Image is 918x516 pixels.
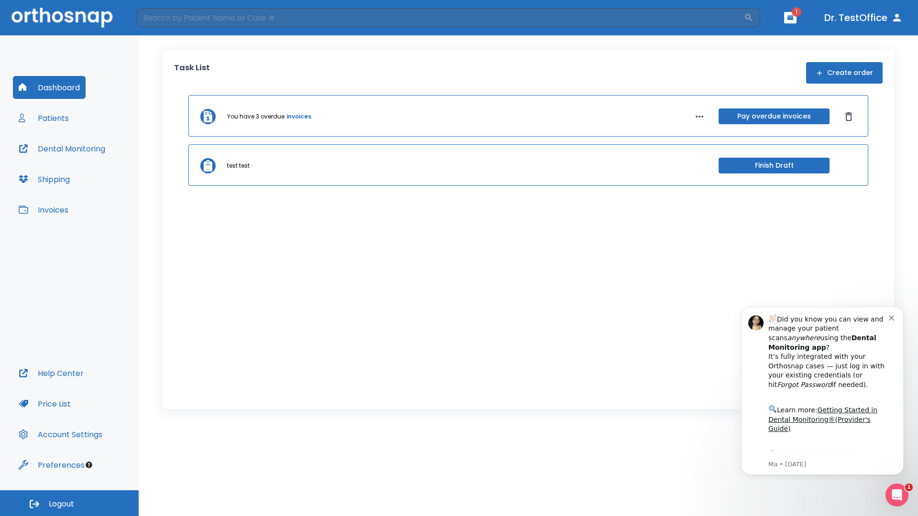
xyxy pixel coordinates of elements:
[137,8,744,27] input: Search by Patient Name or Case #
[227,112,284,121] p: You have 3 overdue
[13,392,76,415] button: Price List
[42,152,127,170] a: App Store
[42,150,162,199] div: Download the app: | ​ Let us know if you need help getting started!
[286,112,311,121] a: invoices
[13,76,86,99] button: Dashboard
[841,109,856,124] button: Dismiss
[792,7,801,17] span: 1
[885,484,908,506] iframe: Intercom live chat
[13,423,108,446] button: Account Settings
[227,161,250,170] p: test test
[85,461,93,469] div: Tooltip anchor
[49,499,74,509] span: Logout
[42,162,162,171] p: Message from Ma, sent 7w ago
[719,108,830,124] button: Pay overdue invoices
[13,168,76,191] button: Shipping
[13,137,111,160] button: Dental Monitoring
[13,362,89,385] button: Help Center
[13,107,75,129] button: Patients
[727,298,918,481] iframe: Intercom notifications message
[162,15,170,22] button: Dismiss notification
[13,453,90,476] button: Preferences
[806,62,883,84] button: Create order
[820,9,907,26] button: Dr. TestOffice
[11,8,113,27] img: Orthosnap
[905,484,913,491] span: 1
[174,62,210,84] p: Task List
[719,158,830,173] button: Finish Draft
[13,198,74,221] button: Invoices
